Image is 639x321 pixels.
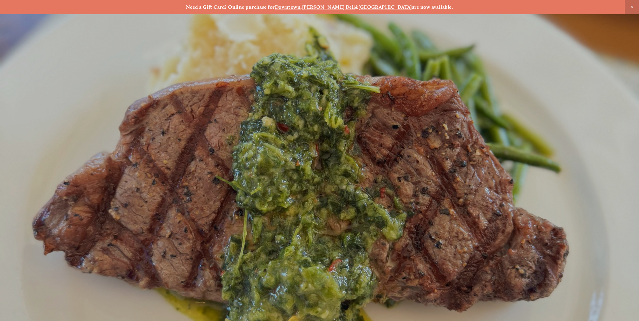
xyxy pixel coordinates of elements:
a: [PERSON_NAME] Dell [302,4,355,10]
a: [GEOGRAPHIC_DATA] [358,4,412,10]
strong: are now available. [412,4,453,10]
strong: , [300,4,302,10]
strong: & [355,4,358,10]
a: Downtown [275,4,301,10]
strong: Need a Gift Card? Online purchase for [186,4,275,10]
